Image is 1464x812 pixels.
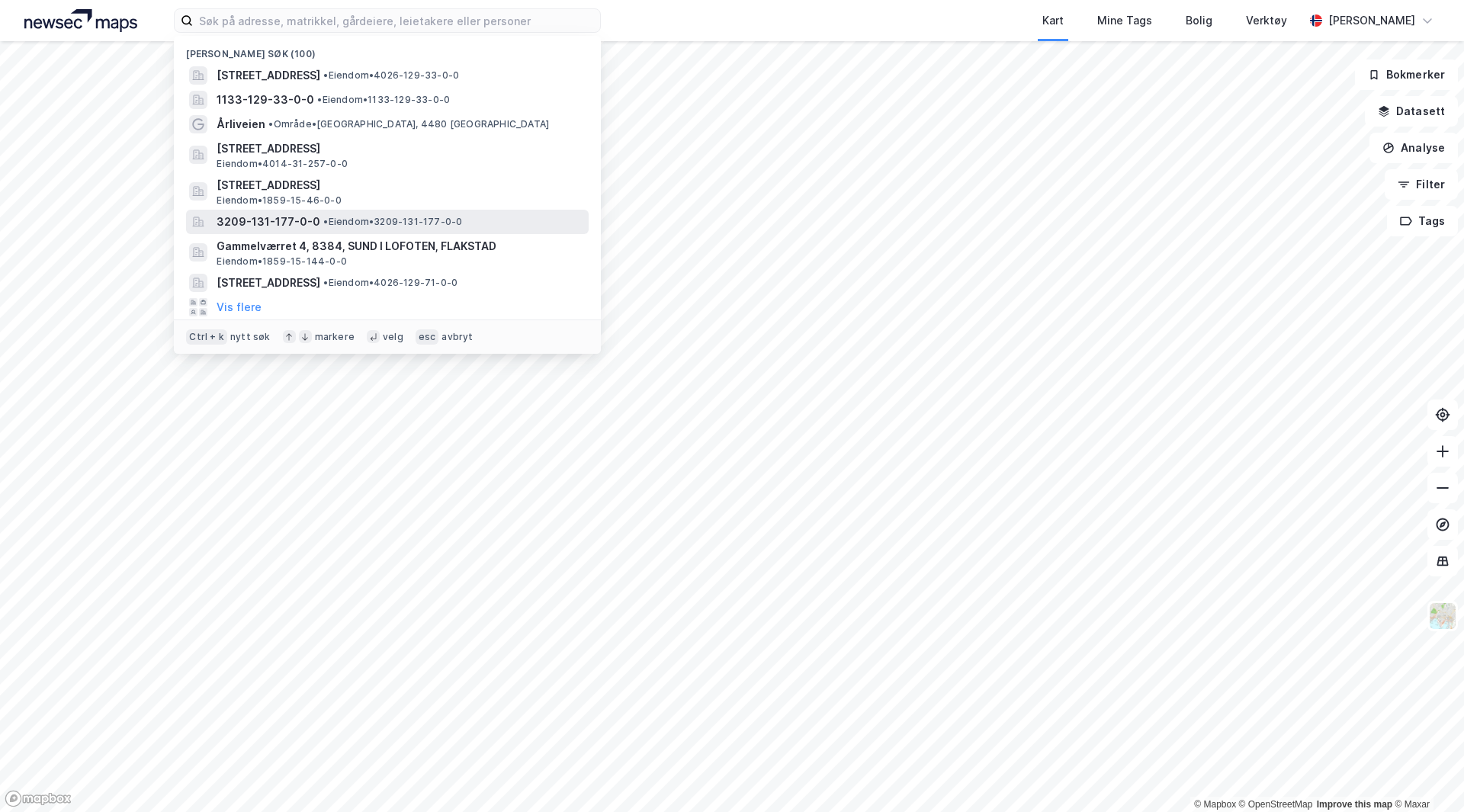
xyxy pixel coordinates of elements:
[217,213,320,231] span: 3209-131-177-0-0
[24,9,137,32] img: logo.a4113a55bc3d86da70a041830d287a7e.svg
[1385,169,1458,200] button: Filter
[217,158,348,170] span: Eiendom • 4014-31-257-0-0
[1328,11,1415,30] div: [PERSON_NAME]
[323,216,328,227] span: •
[317,94,450,106] span: Eiendom • 1133-129-33-0-0
[217,255,347,268] span: Eiendom • 1859-15-144-0-0
[217,140,583,158] span: [STREET_ADDRESS]
[315,331,355,343] div: markere
[268,118,549,130] span: Område • [GEOGRAPHIC_DATA], 4480 [GEOGRAPHIC_DATA]
[268,118,273,130] span: •
[383,331,403,343] div: velg
[1355,59,1458,90] button: Bokmerker
[1388,739,1464,812] iframe: Chat Widget
[1428,602,1457,631] img: Z
[217,274,320,292] span: [STREET_ADDRESS]
[323,216,462,228] span: Eiendom • 3209-131-177-0-0
[1042,11,1064,30] div: Kart
[1387,206,1458,236] button: Tags
[193,9,600,32] input: Søk på adresse, matrikkel, gårdeiere, leietakere eller personer
[323,69,459,82] span: Eiendom • 4026-129-33-0-0
[1365,96,1458,127] button: Datasett
[1097,11,1152,30] div: Mine Tags
[217,194,341,207] span: Eiendom • 1859-15-46-0-0
[1239,799,1313,810] a: OpenStreetMap
[323,277,328,288] span: •
[217,237,583,255] span: Gammelværret 4, 8384, SUND I LOFOTEN, FLAKSTAD
[217,298,262,316] button: Vis flere
[186,329,227,345] div: Ctrl + k
[317,94,322,105] span: •
[230,331,271,343] div: nytt søk
[217,91,314,109] span: 1133-129-33-0-0
[441,331,473,343] div: avbryt
[5,790,72,807] a: Mapbox homepage
[217,66,320,85] span: [STREET_ADDRESS]
[323,277,457,289] span: Eiendom • 4026-129-71-0-0
[323,69,328,81] span: •
[217,176,583,194] span: [STREET_ADDRESS]
[174,36,601,63] div: [PERSON_NAME] søk (100)
[1186,11,1212,30] div: Bolig
[217,115,265,133] span: Årliveien
[1388,739,1464,812] div: Kontrollprogram for chat
[1194,799,1236,810] a: Mapbox
[1317,799,1392,810] a: Improve this map
[1369,133,1458,163] button: Analyse
[1246,11,1287,30] div: Verktøy
[416,329,439,345] div: esc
